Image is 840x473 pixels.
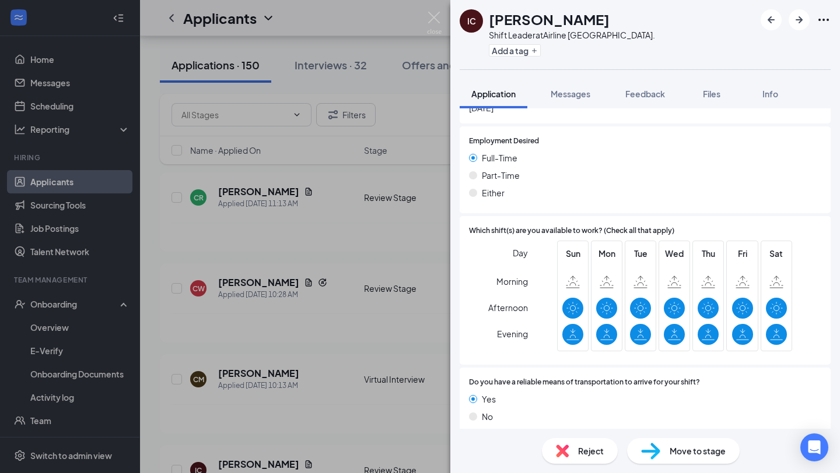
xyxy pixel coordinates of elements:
[467,15,476,27] div: IC
[596,247,617,260] span: Mon
[489,29,655,41] div: Shift Leader at Airline [GEOGRAPHIC_DATA].
[792,13,806,27] svg: ArrowRight
[513,246,528,259] span: Day
[764,13,778,27] svg: ArrowLeftNew
[551,89,590,99] span: Messages
[488,297,528,318] span: Afternoon
[471,89,516,99] span: Application
[469,136,539,147] span: Employment Desired
[482,186,505,199] span: Either
[630,247,651,260] span: Tue
[664,247,685,260] span: Wed
[469,225,674,236] span: Which shift(s) are you available to work? (Check all that apply)
[562,247,583,260] span: Sun
[789,9,810,30] button: ArrowRight
[578,444,604,457] span: Reject
[766,247,787,260] span: Sat
[761,9,782,30] button: ArrowLeftNew
[531,47,538,54] svg: Plus
[698,247,719,260] span: Thu
[625,89,665,99] span: Feedback
[469,377,700,388] span: Do you have a reliable means of transportation to arrive for your shift?
[732,247,753,260] span: Fri
[800,433,828,461] div: Open Intercom Messenger
[703,89,720,99] span: Files
[489,44,541,57] button: PlusAdd a tag
[482,169,520,182] span: Part-Time
[482,410,493,423] span: No
[817,13,831,27] svg: Ellipses
[496,271,528,292] span: Morning
[670,444,726,457] span: Move to stage
[489,9,610,29] h1: [PERSON_NAME]
[762,89,778,99] span: Info
[497,323,528,344] span: Evening
[482,151,517,164] span: Full-Time
[482,393,496,405] span: Yes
